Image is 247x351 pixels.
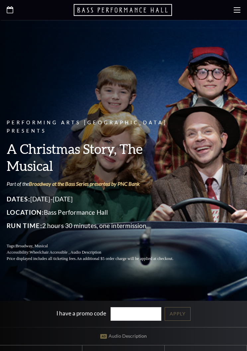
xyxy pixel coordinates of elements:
p: Bass Performance Hall [7,207,189,218]
h3: A Christmas Story, The Musical [7,140,189,174]
p: Performing Arts [GEOGRAPHIC_DATA] Presents [7,119,189,135]
span: Location: [7,208,44,216]
p: Accessibility: [7,249,189,256]
p: Part of the [7,180,189,187]
span: An additional $5 order charge will be applied at checkout. [77,256,173,261]
span: Broadway, Musical [16,244,48,248]
span: Wheelchair Accessible , Audio Description [30,250,101,255]
p: 2 hours 30 minutes, one intermission [7,220,189,231]
p: Tags: [7,243,189,249]
span: Dates: [7,195,30,203]
a: Broadway at the Bass Series presented by PNC Bank [29,180,140,187]
label: I have a promo code [56,310,106,317]
span: Run Time: [7,222,42,229]
p: Price displayed includes all ticketing fees. [7,256,189,262]
p: [DATE]-[DATE] [7,194,189,204]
